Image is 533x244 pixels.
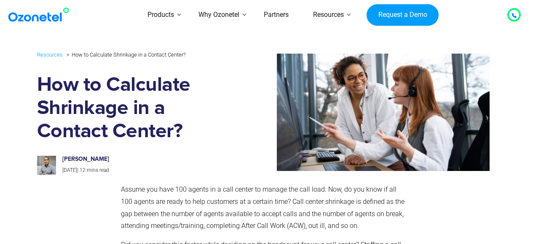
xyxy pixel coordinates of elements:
[62,166,220,175] p: |
[37,73,228,143] h1: How to Calculate Shrinkage in a Contact Center?
[37,50,63,60] a: Resources
[37,156,56,175] img: prashanth-kancherla_avatar-200x200.jpeg
[367,4,439,26] a: Request a Demo
[80,167,86,173] span: 12
[121,185,404,230] span: Assume you have 100 agents in a call center to manage the call load. Now, do you know if all 100 ...
[62,167,77,173] span: [DATE]
[64,49,186,60] li: How to Calculate Shrinkage in a Contact Center?
[62,156,220,163] h6: [PERSON_NAME]
[87,167,109,173] span: mins read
